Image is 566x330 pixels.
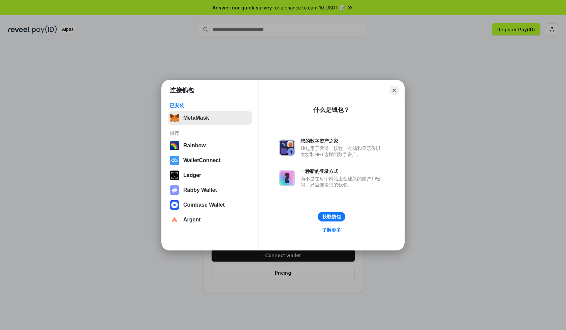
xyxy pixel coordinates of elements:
[183,143,206,149] div: Rainbow
[183,115,209,121] div: MetaMask
[301,176,384,188] div: 而不是在每个网站上创建新的账户和密码，只需连接您的钱包。
[322,227,341,233] div: 了解更多
[168,139,252,152] button: Rainbow
[322,214,341,220] div: 获取钱包
[170,130,250,136] div: 推荐
[183,172,201,178] div: Ledger
[301,145,384,157] div: 钱包用于发送、接收、存储和显示像以太坊和NFT这样的数字资产。
[170,86,194,94] h1: 连接钱包
[168,169,252,182] button: Ledger
[183,202,225,208] div: Coinbase Wallet
[313,106,350,114] div: 什么是钱包？
[279,140,295,156] img: svg+xml,%3Csvg%20xmlns%3D%22http%3A%2F%2Fwww.w3.org%2F2000%2Fsvg%22%20fill%3D%22none%22%20viewBox...
[168,183,252,197] button: Rabby Wallet
[170,113,179,123] img: svg+xml,%3Csvg%20fill%3D%22none%22%20height%3D%2233%22%20viewBox%3D%220%200%2035%2033%22%20width%...
[301,168,384,174] div: 一种新的登录方式
[170,141,179,150] img: svg+xml,%3Csvg%20width%3D%22120%22%20height%3D%22120%22%20viewBox%3D%220%200%20120%20120%22%20fil...
[170,171,179,180] img: svg+xml,%3Csvg%20xmlns%3D%22http%3A%2F%2Fwww.w3.org%2F2000%2Fsvg%22%20width%3D%2228%22%20height%3...
[183,157,221,163] div: WalletConnect
[168,154,252,167] button: WalletConnect
[318,226,345,234] a: 了解更多
[183,217,201,223] div: Argent
[301,138,384,144] div: 您的数字资产之家
[168,198,252,212] button: Coinbase Wallet
[318,212,345,221] button: 获取钱包
[170,156,179,165] img: svg+xml,%3Csvg%20width%3D%2228%22%20height%3D%2228%22%20viewBox%3D%220%200%2028%2028%22%20fill%3D...
[168,213,252,227] button: Argent
[170,185,179,195] img: svg+xml,%3Csvg%20xmlns%3D%22http%3A%2F%2Fwww.w3.org%2F2000%2Fsvg%22%20fill%3D%22none%22%20viewBox...
[170,215,179,224] img: svg+xml,%3Csvg%20width%3D%2228%22%20height%3D%2228%22%20viewBox%3D%220%200%2028%2028%22%20fill%3D...
[170,200,179,210] img: svg+xml,%3Csvg%20width%3D%2228%22%20height%3D%2228%22%20viewBox%3D%220%200%2028%2028%22%20fill%3D...
[183,187,217,193] div: Rabby Wallet
[168,111,252,125] button: MetaMask
[279,170,295,186] img: svg+xml,%3Csvg%20xmlns%3D%22http%3A%2F%2Fwww.w3.org%2F2000%2Fsvg%22%20fill%3D%22none%22%20viewBox...
[389,86,399,95] button: Close
[170,102,250,109] div: 已安装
